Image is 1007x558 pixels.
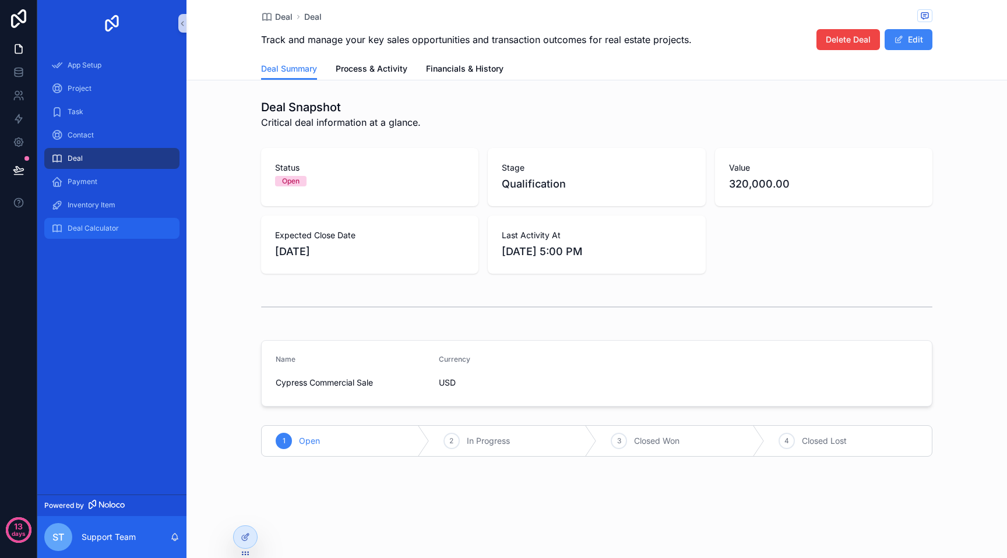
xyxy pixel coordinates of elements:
span: USD [439,377,593,389]
h1: Deal Snapshot [261,99,421,115]
span: Status [275,162,464,174]
span: Deal Summary [261,63,317,75]
span: Project [68,84,91,93]
div: scrollable content [37,47,186,254]
span: 1 [283,436,286,446]
span: Closed Won [634,435,679,447]
p: days [12,525,26,542]
span: [DATE] [275,243,464,260]
span: Contact [68,130,94,140]
a: Process & Activity [336,58,407,82]
span: ST [52,530,64,544]
a: Task [44,101,179,122]
span: [DATE] 5:00 PM [502,243,691,260]
span: Delete Deal [826,34,871,45]
a: Deal [304,11,322,23]
a: Financials & History [426,58,503,82]
span: Expected Close Date [275,229,464,241]
span: App Setup [68,61,101,70]
button: Delete Deal [816,29,880,50]
span: Last Activity At [502,229,691,241]
a: Deal Summary [261,58,317,80]
span: Track and manage your key sales opportunities and transaction outcomes for real estate projects. [261,33,692,47]
button: Edit [885,29,932,50]
span: Value [729,162,918,174]
span: Deal Calculator [68,224,119,233]
span: Name [276,355,295,363]
span: In Progress [467,435,510,447]
img: App logo [103,14,121,33]
a: Deal [261,11,293,23]
a: Deal [44,148,179,169]
div: Open [282,176,300,186]
p: 13 [14,521,23,532]
span: Critical deal information at a glance. [261,115,421,129]
span: Currency [439,355,470,363]
p: Support Team [82,531,136,543]
a: Powered by [37,495,186,516]
span: Deal [275,11,293,23]
span: Qualification [502,176,691,192]
span: 3 [617,436,621,446]
span: 320,000.00 [729,176,918,192]
a: Inventory Item [44,195,179,216]
span: Task [68,107,83,116]
span: Stage [502,162,691,174]
a: Deal Calculator [44,218,179,239]
span: Cypress Commercial Sale [276,377,429,389]
a: Project [44,78,179,99]
span: Open [299,435,320,447]
span: 4 [784,436,789,446]
span: Closed Lost [802,435,847,447]
span: Inventory Item [68,200,115,210]
span: Powered by [44,501,84,510]
span: 2 [449,436,453,446]
span: Process & Activity [336,63,407,75]
a: App Setup [44,55,179,76]
span: Payment [68,177,97,186]
a: Payment [44,171,179,192]
span: Financials & History [426,63,503,75]
span: Deal [68,154,83,163]
a: Contact [44,125,179,146]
